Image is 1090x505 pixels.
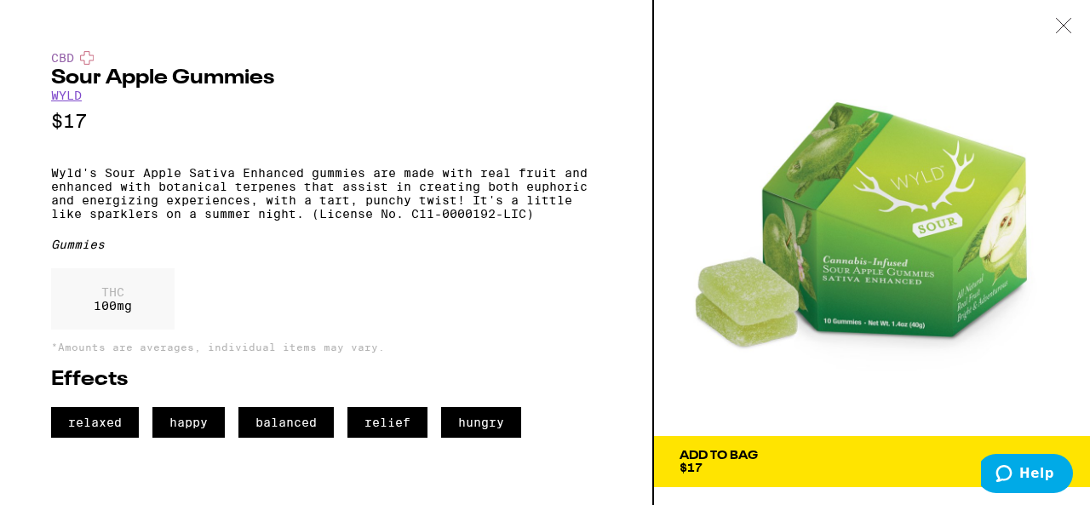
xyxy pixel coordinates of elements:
[654,436,1090,487] button: Add To Bag$17
[80,51,94,65] img: cbdColor.svg
[152,407,225,438] span: happy
[51,268,175,330] div: 100 mg
[51,51,601,65] div: CBD
[347,407,427,438] span: relief
[51,341,601,353] p: *Amounts are averages, individual items may vary.
[441,407,521,438] span: hungry
[51,407,139,438] span: relaxed
[51,68,601,89] h2: Sour Apple Gummies
[981,454,1073,496] iframe: Opens a widget where you can find more information
[51,370,601,390] h2: Effects
[51,89,82,102] a: WYLD
[51,166,601,221] p: Wyld's Sour Apple Sativa Enhanced gummies are made with real fruit and enhanced with botanical te...
[680,450,758,462] div: Add To Bag
[94,285,132,299] p: THC
[680,461,703,474] span: $17
[51,111,601,132] p: $17
[238,407,334,438] span: balanced
[51,238,601,251] div: Gummies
